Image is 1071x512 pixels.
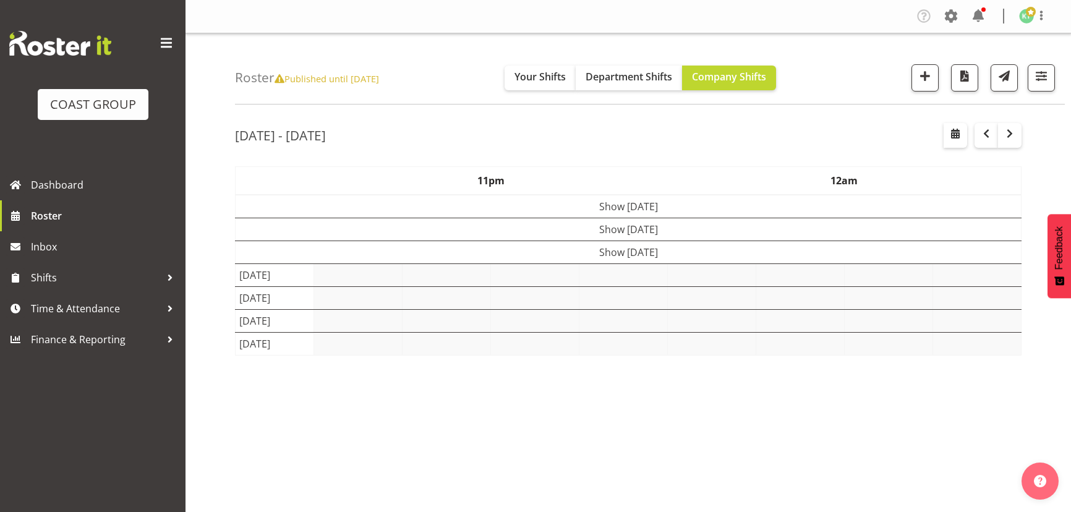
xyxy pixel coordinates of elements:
[1054,226,1065,270] span: Feedback
[514,70,566,83] span: Your Shifts
[951,64,978,92] button: Download a PDF of the roster according to the set date range.
[682,66,776,90] button: Company Shifts
[576,66,682,90] button: Department Shifts
[505,66,576,90] button: Your Shifts
[236,332,314,355] td: [DATE]
[236,286,314,309] td: [DATE]
[692,70,766,83] span: Company Shifts
[1019,9,1034,23] img: kade-tiatia1141.jpg
[31,237,179,256] span: Inbox
[1048,214,1071,298] button: Feedback - Show survey
[31,299,161,318] span: Time & Attendance
[236,309,314,332] td: [DATE]
[9,31,111,56] img: Rosterit website logo
[31,207,179,225] span: Roster
[991,64,1018,92] button: Send a list of all shifts for the selected filtered period to all rostered employees.
[586,70,672,83] span: Department Shifts
[31,330,161,349] span: Finance & Reporting
[50,95,136,114] div: COAST GROUP
[944,123,967,148] button: Select a specific date within the roster.
[1034,475,1046,487] img: help-xxl-2.png
[31,176,179,194] span: Dashboard
[236,218,1022,241] td: Show [DATE]
[235,127,326,143] h2: [DATE] - [DATE]
[235,70,379,85] h4: Roster
[668,166,1022,195] th: 12am
[31,268,161,287] span: Shifts
[236,263,314,286] td: [DATE]
[314,166,668,195] th: 11pm
[236,241,1022,263] td: Show [DATE]
[911,64,939,92] button: Add a new shift
[236,195,1022,218] td: Show [DATE]
[275,72,379,85] span: Published until [DATE]
[1028,64,1055,92] button: Filter Shifts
